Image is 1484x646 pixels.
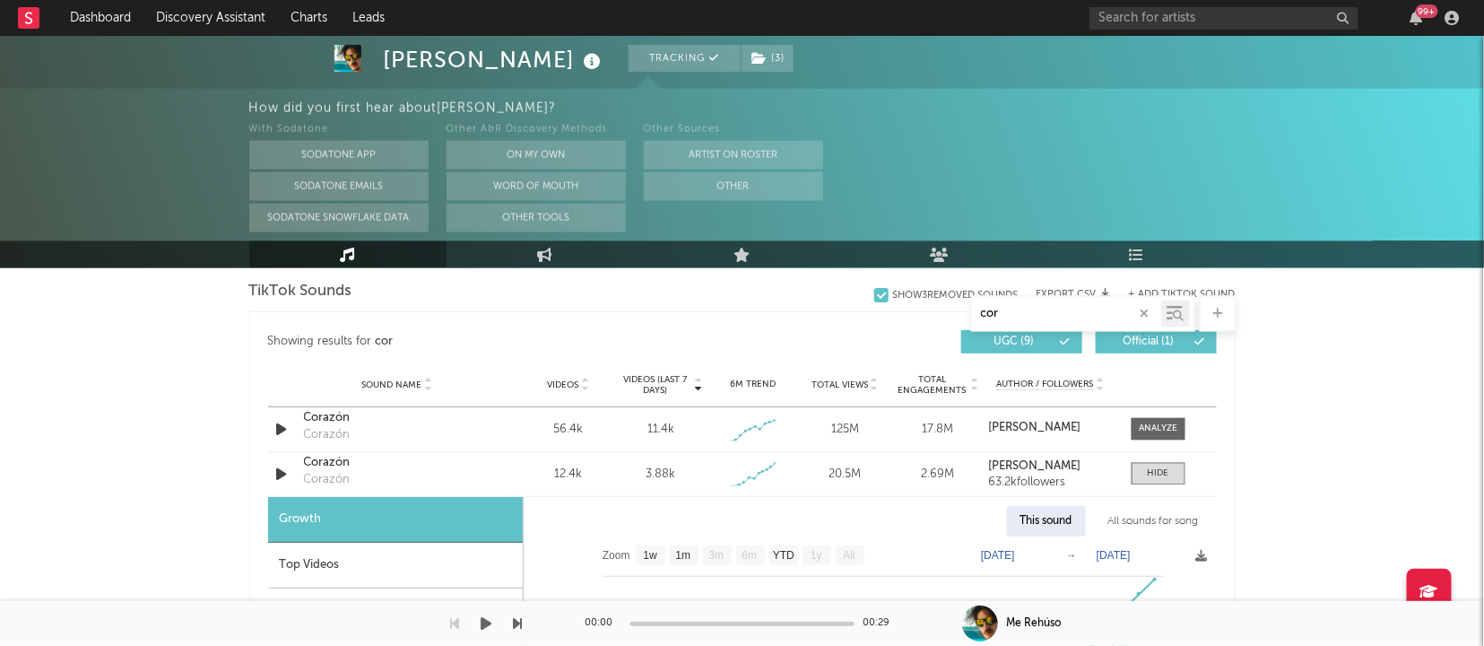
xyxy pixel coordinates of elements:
[268,330,742,354] div: Showing results for
[643,550,657,563] text: 1w
[1111,290,1236,300] button: + Add TikTok Sound
[249,281,352,302] span: TikTok Sounds
[811,550,822,563] text: 1y
[304,426,351,444] div: Corazón
[988,422,1080,433] strong: [PERSON_NAME]
[843,550,855,563] text: All
[675,550,690,563] text: 1m
[972,308,1161,322] input: Search by song name or URL
[304,454,491,472] a: Corazón
[741,45,794,72] span: ( 3 )
[629,45,741,72] button: Tracking
[811,380,868,390] span: Total Views
[619,374,691,396] span: Videos (last 7 days)
[988,476,1113,489] div: 63.2k followers
[527,466,611,484] div: 12.4k
[1097,549,1131,562] text: [DATE]
[603,550,630,563] text: Zoom
[1410,11,1423,25] button: 99+
[1037,289,1111,300] button: Export CSV
[249,119,429,141] div: With Sodatone
[268,543,523,589] div: Top Videos
[1096,330,1217,354] button: Official(1)
[644,141,823,170] button: Artist on Roster
[1416,4,1438,18] div: 99 +
[527,421,611,439] div: 56.4k
[711,378,794,391] div: 6M Trend
[1007,615,1062,632] div: Me Rehúso
[644,119,823,141] div: Other Sources
[742,550,757,563] text: 6m
[304,409,491,427] a: Corazón
[249,141,429,170] button: Sodatone App
[447,119,626,141] div: Other A&R Discovery Methods
[1007,506,1086,537] div: This sound
[1089,7,1358,30] input: Search for artists
[647,421,674,439] div: 11.4k
[548,380,579,390] span: Videos
[981,549,1015,562] text: [DATE]
[863,613,899,634] div: 00:29
[249,172,429,201] button: Sodatone Emails
[304,471,351,489] div: Corazón
[586,613,621,634] div: 00:00
[893,290,1019,301] div: Show 3 Removed Sounds
[249,204,429,232] button: Sodatone Snowflake Data
[961,330,1082,354] button: UGC(9)
[1129,290,1236,300] button: + Add TikTok Sound
[803,421,887,439] div: 125M
[772,550,794,563] text: YTD
[1095,506,1212,537] div: All sounds for song
[973,336,1055,347] span: UGC ( 9 )
[644,172,823,201] button: Other
[988,460,1080,472] strong: [PERSON_NAME]
[1107,336,1190,347] span: Official ( 1 )
[447,172,626,201] button: Word Of Mouth
[708,550,724,563] text: 3m
[646,466,675,484] div: 3.88k
[384,45,606,74] div: [PERSON_NAME]
[268,589,523,634] div: Geography
[997,379,1094,390] span: Author / Followers
[362,380,422,390] span: Sound Name
[1066,549,1077,562] text: →
[988,422,1113,434] a: [PERSON_NAME]
[896,421,979,439] div: 17.8M
[896,466,979,484] div: 2.69M
[447,141,626,170] button: On My Own
[896,374,968,396] span: Total Engagements
[268,497,523,543] div: Growth
[988,460,1113,473] a: [PERSON_NAME]
[447,204,626,232] button: Other Tools
[742,45,794,72] button: (3)
[375,331,393,353] div: cor
[803,466,887,484] div: 20.5M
